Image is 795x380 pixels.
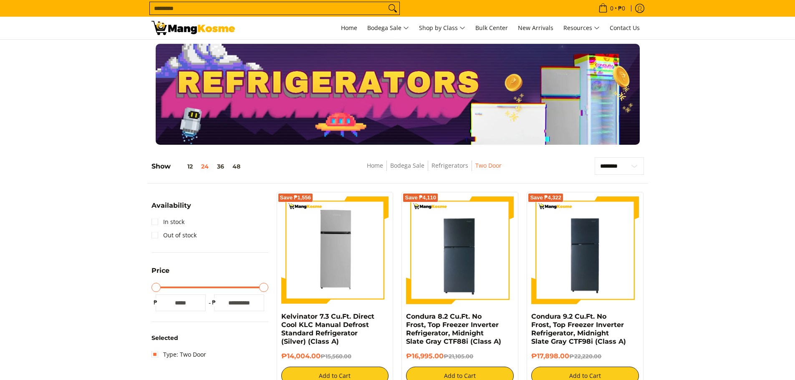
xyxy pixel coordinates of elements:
[531,312,626,345] a: Condura 9.2 Cu.Ft. No Frost, Top Freezer Inverter Refrigerator, Midnight Slate Gray CTF98i (Class A)
[281,352,389,360] h6: ₱14,004.00
[569,353,601,360] del: ₱22,220.00
[475,24,508,32] span: Bulk Center
[419,23,465,33] span: Shop by Class
[151,267,169,280] summary: Open
[530,195,561,200] span: Save ₱4,322
[531,352,639,360] h6: ₱17,898.00
[151,229,197,242] a: Out of stock
[390,161,424,169] a: Bodega Sale
[386,2,399,15] button: Search
[559,17,604,39] a: Resources
[151,202,191,209] span: Availability
[514,17,558,39] a: New Arrivals
[151,21,235,35] img: Bodega Sale Refrigerator l Mang Kosme: Home Appliances Warehouse Sale Two Door
[432,161,468,169] a: Refrigerators
[171,163,197,170] button: 12
[406,352,514,360] h6: ₱16,995.00
[307,161,561,179] nav: Breadcrumbs
[609,5,615,11] span: 0
[596,4,628,13] span: •
[617,5,626,11] span: ₱0
[228,163,245,170] button: 48
[471,17,512,39] a: Bulk Center
[337,17,361,39] a: Home
[367,23,409,33] span: Bodega Sale
[213,163,228,170] button: 36
[531,196,639,304] img: Condura 9.2 Cu.Ft. No Frost, Top Freezer Inverter Refrigerator, Midnight Slate Gray CTF98i (Class A)
[197,163,213,170] button: 24
[280,195,311,200] span: Save ₱1,556
[406,196,514,304] img: Condura 8.2 Cu.Ft. No Frost, Top Freezer Inverter Refrigerator, Midnight Slate Gray CTF88i (Class A)
[444,353,473,360] del: ₱21,105.00
[475,161,502,171] span: Two Door
[341,24,357,32] span: Home
[210,298,218,307] span: ₱
[151,202,191,215] summary: Open
[151,162,245,171] h5: Show
[415,17,469,39] a: Shop by Class
[281,312,374,345] a: Kelvinator 7.3 Cu.Ft. Direct Cool KLC Manual Defrost Standard Refrigerator (Silver) (Class A)
[151,267,169,274] span: Price
[563,23,600,33] span: Resources
[367,161,383,169] a: Home
[151,215,184,229] a: In stock
[151,298,160,307] span: ₱
[406,312,501,345] a: Condura 8.2 Cu.Ft. No Frost, Top Freezer Inverter Refrigerator, Midnight Slate Gray CTF88i (Class A)
[243,17,644,39] nav: Main Menu
[363,17,413,39] a: Bodega Sale
[281,196,389,304] img: Kelvinator 7.3 Cu.Ft. Direct Cool KLC Manual Defrost Standard Refrigerator (Silver) (Class A)
[321,353,351,360] del: ₱15,560.00
[518,24,553,32] span: New Arrivals
[405,195,436,200] span: Save ₱4,110
[606,17,644,39] a: Contact Us
[151,335,268,342] h6: Selected
[151,348,206,361] a: Type: Two Door
[610,24,640,32] span: Contact Us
